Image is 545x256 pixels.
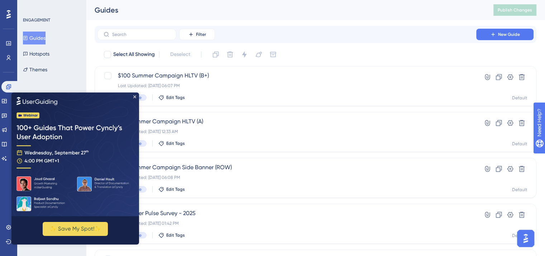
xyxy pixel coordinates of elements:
[166,141,185,146] span: Edit Tags
[112,32,170,37] input: Search
[512,187,527,193] div: Default
[23,32,46,44] button: Guides
[158,141,185,146] button: Edit Tags
[118,175,456,180] div: Last Updated: [DATE] 06:08 PM
[158,186,185,192] button: Edit Tags
[166,95,185,100] span: Edit Tags
[118,71,456,80] span: $100 Summer Campaign HLTV (B+)
[23,47,49,60] button: Hotspots
[118,221,456,226] div: Last Updated: [DATE] 01:42 PM
[196,32,206,37] span: Filter
[166,232,185,238] span: Edit Tags
[118,209,456,218] span: Customer Pulse Survey - 2025
[113,50,155,59] span: Select All Showing
[164,48,197,61] button: Deselect
[512,95,527,101] div: Default
[158,95,185,100] button: Edit Tags
[118,163,456,172] span: $50 Summer Campaign Side Banner (ROW)
[498,32,520,37] span: New Guide
[179,29,215,40] button: Filter
[158,232,185,238] button: Edit Tags
[31,129,96,143] button: ✨ Save My Spot!✨
[512,141,527,147] div: Default
[515,228,536,249] iframe: UserGuiding AI Assistant Launcher
[118,117,456,126] span: $50 Summer Campaign HLTV (A)
[493,4,536,16] button: Publish Changes
[166,186,185,192] span: Edit Tags
[476,29,534,40] button: New Guide
[23,17,50,23] div: ENGAGEMENT
[118,129,456,134] div: Last Updated: [DATE] 12:33 AM
[118,83,456,89] div: Last Updated: [DATE] 06:07 PM
[170,50,190,59] span: Deselect
[23,63,47,76] button: Themes
[498,7,532,13] span: Publish Changes
[17,2,45,10] span: Need Help?
[512,233,527,238] div: Default
[95,5,475,15] div: Guides
[122,3,125,6] div: Close Preview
